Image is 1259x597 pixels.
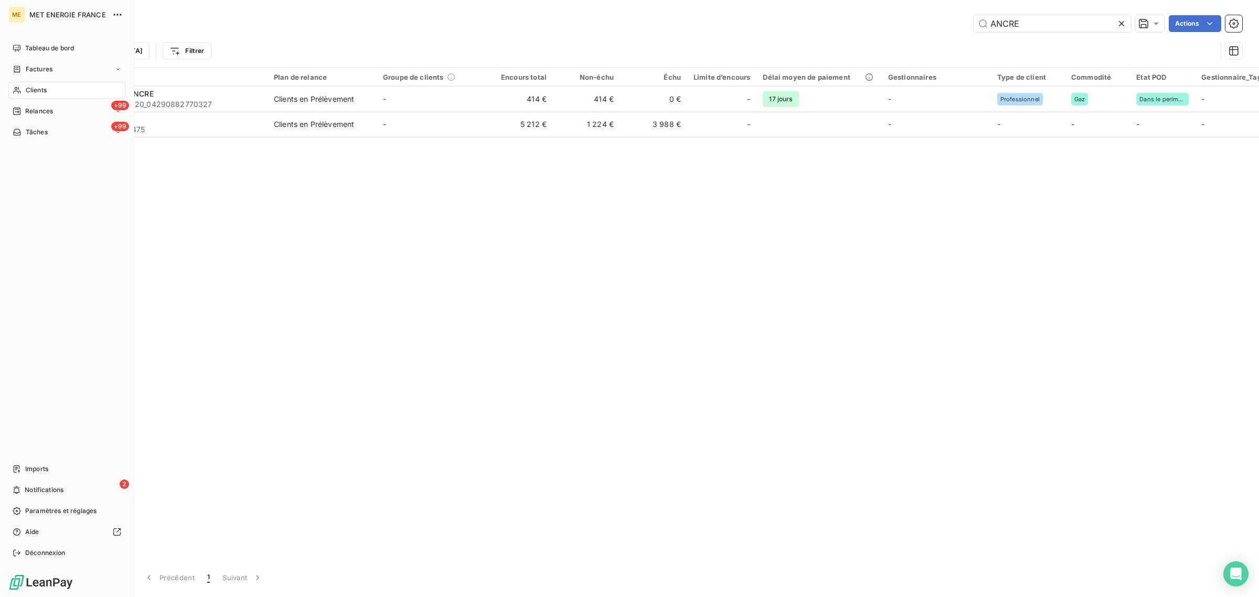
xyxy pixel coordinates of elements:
img: Logo LeanPay [8,574,73,591]
a: Factures [8,61,125,78]
span: - [888,120,891,129]
input: Rechercher [974,15,1131,32]
span: - [1136,120,1139,129]
a: Paramètres et réglages [8,503,125,519]
button: Filtrer [163,42,211,59]
span: Gaz [1074,96,1085,102]
span: 2 [120,479,129,489]
div: ME [8,6,25,23]
span: - [747,119,750,130]
td: 1 224 € [553,112,620,137]
div: Limite d’encours [693,73,750,81]
span: Paramètres et réglages [25,506,97,516]
a: +99Relances [8,103,125,120]
a: Aide [8,524,125,540]
span: - [1201,94,1204,103]
span: Aide [25,527,39,537]
div: Type de client [997,73,1059,81]
td: 414 € [553,87,620,112]
button: 1 [201,567,216,589]
td: 3 988 € [620,112,687,137]
span: Factures [26,65,52,74]
div: Clients en Prélèvement [274,119,354,130]
span: - [383,94,386,103]
span: 1 [207,572,210,583]
span: - [888,94,891,103]
a: +99Tâches [8,124,125,141]
span: +99 [111,122,129,131]
span: Déconnexion [25,548,66,558]
span: Notifications [25,485,63,495]
span: - [383,120,386,129]
button: Précédent [137,567,201,589]
span: - [747,94,750,104]
a: Imports [8,461,125,477]
span: +99 [111,101,129,110]
a: Clients [8,82,125,99]
span: Dans le perimetre [1139,96,1186,102]
td: 0 € [620,87,687,112]
span: MET ENERGIE FRANCE [29,10,106,19]
div: Gestionnaires [888,73,985,81]
div: Open Intercom Messenger [1223,561,1249,587]
span: - [1071,120,1074,129]
div: Commodité [1071,73,1124,81]
span: Tableau de bord [25,44,74,53]
div: Délai moyen de paiement [763,73,875,81]
div: Clients en Prélèvement [274,94,354,104]
span: Imports [25,464,48,474]
span: Professionnel [1000,96,1040,102]
span: Clients [26,86,47,95]
span: - [997,120,1000,129]
div: Non-échu [559,73,614,81]
div: Etat POD [1136,73,1189,81]
span: Tâches [26,127,48,137]
span: Relances [25,106,53,116]
span: METFRA000023475 [72,124,261,135]
span: 17 jours [763,91,798,107]
div: Échu [626,73,681,81]
td: 5 212 € [486,112,553,137]
td: 414 € [486,87,553,112]
span: - [1201,120,1204,129]
div: Encours total [492,73,547,81]
button: Actions [1169,15,1221,32]
span: METFRA000001320_04290882770327 [72,99,261,110]
a: Tableau de bord [8,40,125,57]
button: Suivant [216,567,269,589]
span: Groupe de clients [383,73,444,81]
div: Plan de relance [274,73,370,81]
